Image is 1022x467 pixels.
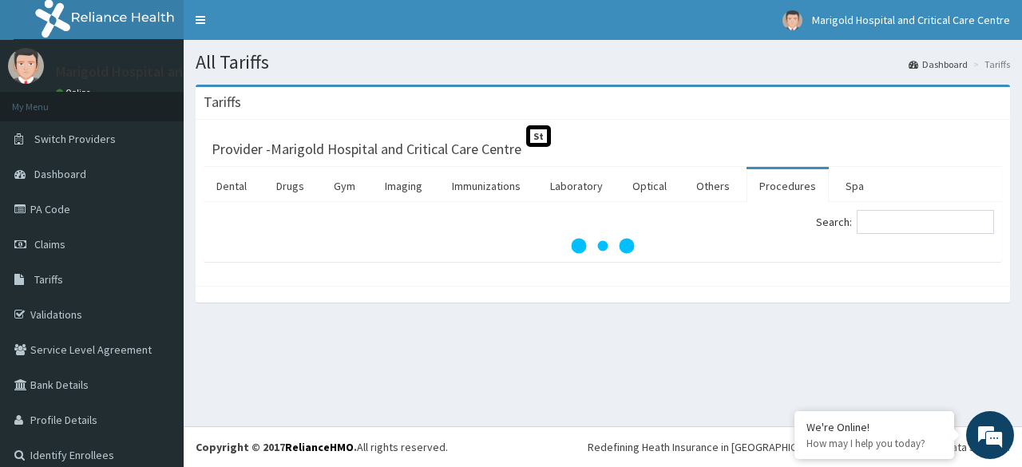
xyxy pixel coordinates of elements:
label: Search: [816,210,994,234]
a: Optical [620,169,679,203]
a: RelianceHMO [285,440,354,454]
div: We're Online! [806,420,942,434]
a: Drugs [263,169,317,203]
img: User Image [8,48,44,84]
div: Chat with us now [83,89,268,110]
a: Laboratory [537,169,616,203]
div: Minimize live chat window [262,8,300,46]
span: Claims [34,237,65,251]
a: Dental [204,169,259,203]
a: Gym [321,169,368,203]
a: Immunizations [439,169,533,203]
h1: All Tariffs [196,52,1010,73]
img: d_794563401_company_1708531726252_794563401 [30,80,65,120]
img: User Image [782,10,802,30]
h3: Provider - Marigold Hospital and Critical Care Centre [212,142,521,156]
span: Switch Providers [34,132,116,146]
svg: audio-loading [571,214,635,278]
a: Others [683,169,743,203]
footer: All rights reserved. [184,426,1022,467]
a: Online [56,87,94,98]
p: Marigold Hospital and Critical Care Centre [56,65,315,79]
p: How may I help you today? [806,437,942,450]
input: Search: [857,210,994,234]
div: Redefining Heath Insurance in [GEOGRAPHIC_DATA] using Telemedicine and Data Science! [588,439,1010,455]
a: Spa [833,169,877,203]
span: Dashboard [34,167,86,181]
a: Dashboard [909,57,968,71]
li: Tariffs [969,57,1010,71]
h3: Tariffs [204,95,241,109]
textarea: Type your message and hit 'Enter' [8,303,304,359]
a: Imaging [372,169,435,203]
span: We're online! [93,135,220,296]
span: Tariffs [34,272,63,287]
strong: Copyright © 2017 . [196,440,357,454]
a: Procedures [747,169,829,203]
span: Marigold Hospital and Critical Care Centre [812,13,1010,27]
span: St [526,125,551,147]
